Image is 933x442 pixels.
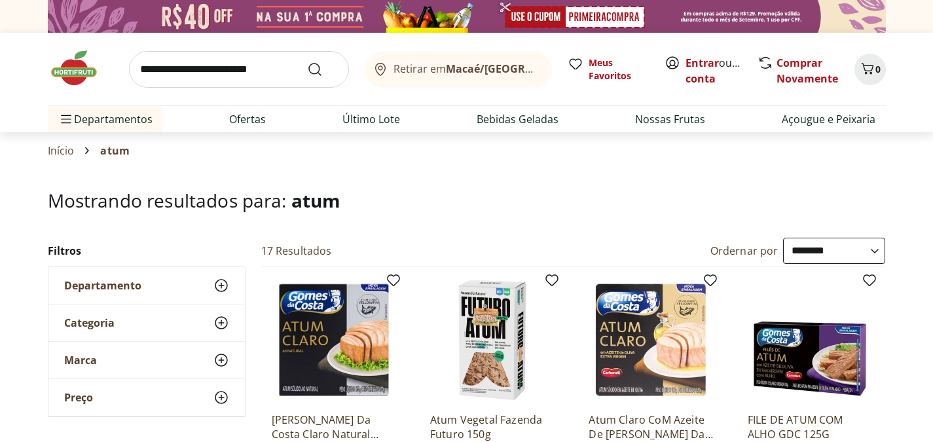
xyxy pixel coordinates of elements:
a: Criar conta [686,56,758,86]
a: Atum Vegetal Fazenda Futuro 150g [430,413,555,441]
button: Submit Search [307,62,338,77]
button: Carrinho [854,54,886,85]
button: Marca [48,342,245,378]
a: Meus Favoritos [568,56,649,83]
h1: Mostrando resultados para: [48,190,886,211]
a: Ofertas [229,111,266,127]
h2: 17 Resultados [261,244,332,258]
span: 0 [875,63,881,75]
b: Macaé/[GEOGRAPHIC_DATA] [446,62,593,76]
button: Preço [48,379,245,416]
a: Último Lote [342,111,400,127]
a: Atum Claro CoM Azeite De [PERSON_NAME] Da Costa 170G [589,413,713,441]
img: Hortifruti [48,48,113,88]
img: Atum Gomes Da Costa Claro Natural 170G [272,278,396,402]
a: Bebidas Geladas [477,111,558,127]
span: Departamentos [58,103,153,135]
button: Categoria [48,304,245,341]
a: Entrar [686,56,719,70]
span: Meus Favoritos [589,56,649,83]
a: Açougue e Peixaria [782,111,875,127]
img: FILE DE ATUM COM ALHO GDC 125G [748,278,872,402]
a: FILE DE ATUM COM ALHO GDC 125G [748,413,872,441]
span: Retirar em [393,63,538,75]
button: Retirar emMacaé/[GEOGRAPHIC_DATA] [365,51,552,88]
button: Departamento [48,267,245,304]
button: Menu [58,103,74,135]
span: ou [686,55,744,86]
label: Ordernar por [710,244,778,258]
span: Marca [64,354,97,367]
span: atum [291,188,341,213]
img: Atum Vegetal Fazenda Futuro 150g [430,278,555,402]
img: Atum Claro CoM Azeite De Oliva Gomes Da Costa 170G [589,278,713,402]
span: Preço [64,391,93,404]
span: atum [100,145,130,157]
a: [PERSON_NAME] Da Costa Claro Natural 170G [272,413,396,441]
span: Departamento [64,279,141,292]
a: Comprar Novamente [777,56,838,86]
span: Categoria [64,316,115,329]
h2: Filtros [48,238,246,264]
input: search [129,51,349,88]
a: Início [48,145,75,157]
a: Nossas Frutas [635,111,705,127]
